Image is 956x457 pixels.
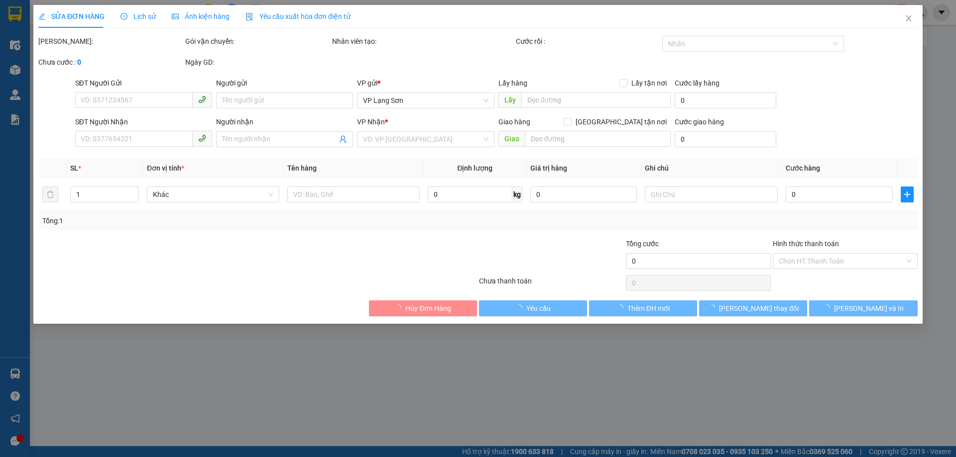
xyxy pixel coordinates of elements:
span: Lấy [498,92,521,108]
span: Yêu cầu [526,303,551,314]
div: Ngày GD: [185,57,330,68]
span: clock-circle [120,13,127,20]
div: Người nhận [216,116,353,127]
span: loading [823,304,834,311]
img: icon [245,13,253,21]
span: loading [708,304,719,311]
span: picture [172,13,179,20]
span: Đơn vị tính [147,164,184,172]
span: Yêu cầu xuất hóa đơn điện tử [245,12,351,20]
span: plus [901,190,913,198]
span: Giao hàng [498,118,530,126]
button: delete [42,186,58,202]
b: 0 [77,58,81,66]
span: Lịch sử [120,12,156,20]
label: Cước lấy hàng [675,79,719,87]
span: Tổng cước [626,240,659,248]
span: [GEOGRAPHIC_DATA] tận nơi [572,116,671,127]
th: Ghi chú [641,159,782,178]
span: SỬA ĐƠN HÀNG [38,12,105,20]
span: Tên hàng [287,164,317,172]
span: Ảnh kiện hàng [172,12,230,20]
button: [PERSON_NAME] thay đổi [699,300,807,316]
button: Yêu cầu [479,300,587,316]
div: Nhân viên tạo: [332,36,514,47]
div: VP gửi [358,78,494,89]
input: VD: Bàn, Ghế [287,186,420,202]
span: Định lượng [458,164,493,172]
span: Giá trị hàng [530,164,567,172]
span: loading [394,304,405,311]
span: phone [198,134,206,142]
button: [PERSON_NAME] và In [810,300,918,316]
div: Gói vận chuyển: [185,36,330,47]
span: Khác [153,187,273,202]
span: [PERSON_NAME] thay đổi [719,303,799,314]
button: Hủy Đơn Hàng [369,300,477,316]
div: Tổng: 1 [42,215,369,226]
input: Cước giao hàng [675,131,776,147]
div: SĐT Người Nhận [75,116,212,127]
label: Cước giao hàng [675,118,724,126]
button: Thêm ĐH mới [589,300,697,316]
div: Chưa cước : [38,57,183,68]
button: Close [895,5,923,33]
span: Lấy tận nơi [627,78,671,89]
input: Cước lấy hàng [675,92,776,108]
span: [PERSON_NAME] và In [834,303,904,314]
span: VP Nhận [358,118,385,126]
input: Dọc đường [525,131,671,147]
div: Cước rồi : [516,36,661,47]
span: close [905,14,913,22]
span: VP Lạng Sơn [363,93,488,108]
div: SĐT Người Gửi [75,78,212,89]
div: Người gửi [216,78,353,89]
span: loading [616,304,627,311]
label: Hình thức thanh toán [773,240,839,248]
span: Cước hàng [786,164,820,172]
span: user-add [340,135,348,143]
button: plus [901,186,914,202]
span: SL [70,164,78,172]
span: Lấy hàng [498,79,527,87]
div: Chưa thanh toán [478,275,625,293]
input: Ghi Chú [645,186,778,202]
span: phone [198,95,206,103]
div: [PERSON_NAME]: [38,36,183,47]
input: Dọc đường [521,92,671,108]
span: loading [515,304,526,311]
span: kg [512,186,522,202]
span: edit [38,13,45,20]
span: Hủy Đơn Hàng [405,303,451,314]
span: Thêm ĐH mới [627,303,670,314]
span: Giao [498,131,525,147]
